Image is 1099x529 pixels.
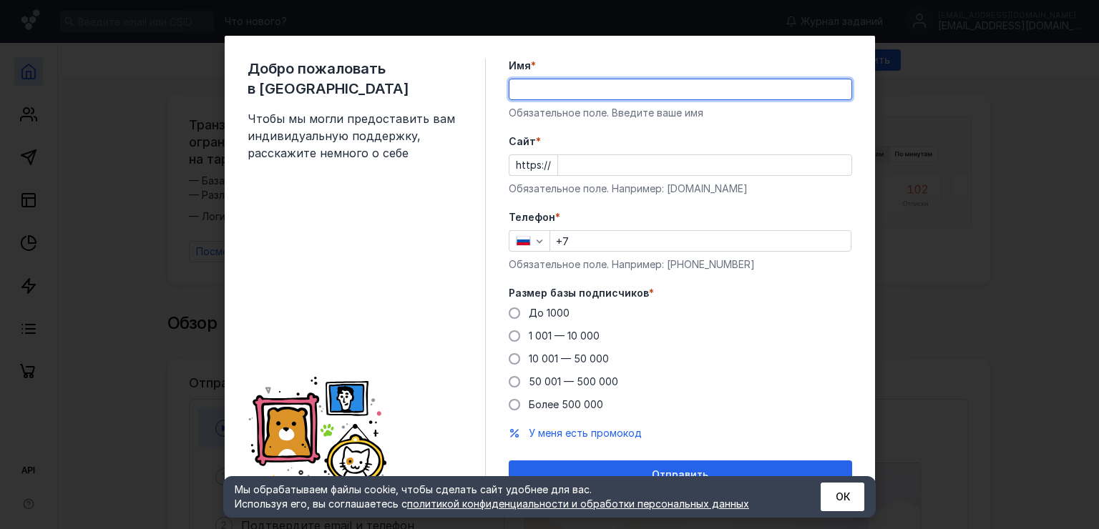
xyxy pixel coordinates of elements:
span: Телефон [509,210,555,224]
button: У меня есть промокод [529,426,642,440]
span: Добро пожаловать в [GEOGRAPHIC_DATA] [248,59,462,99]
span: Размер базы подписчиков [509,286,649,300]
button: ОК [821,483,864,511]
span: 1 001 — 10 000 [529,330,600,342]
span: Cайт [509,134,536,149]
span: Имя [509,59,531,73]
div: Мы обрабатываем файлы cookie, чтобы сделать сайт удобнее для вас. Используя его, вы соглашаетесь c [235,483,786,511]
span: 10 001 — 50 000 [529,352,609,365]
button: Отправить [509,460,852,489]
a: политикой конфиденциальности и обработки персональных данных [407,498,749,510]
span: Отправить [652,469,708,481]
div: Обязательное поле. Например: [DOMAIN_NAME] [509,182,852,196]
span: Чтобы мы могли предоставить вам индивидуальную поддержку, расскажите немного о себе [248,110,462,162]
span: До 1000 [529,307,570,319]
span: Более 500 000 [529,398,603,410]
span: У меня есть промокод [529,427,642,439]
div: Обязательное поле. Введите ваше имя [509,106,852,120]
span: 50 001 — 500 000 [529,375,618,387]
div: Обязательное поле. Например: [PHONE_NUMBER] [509,257,852,272]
